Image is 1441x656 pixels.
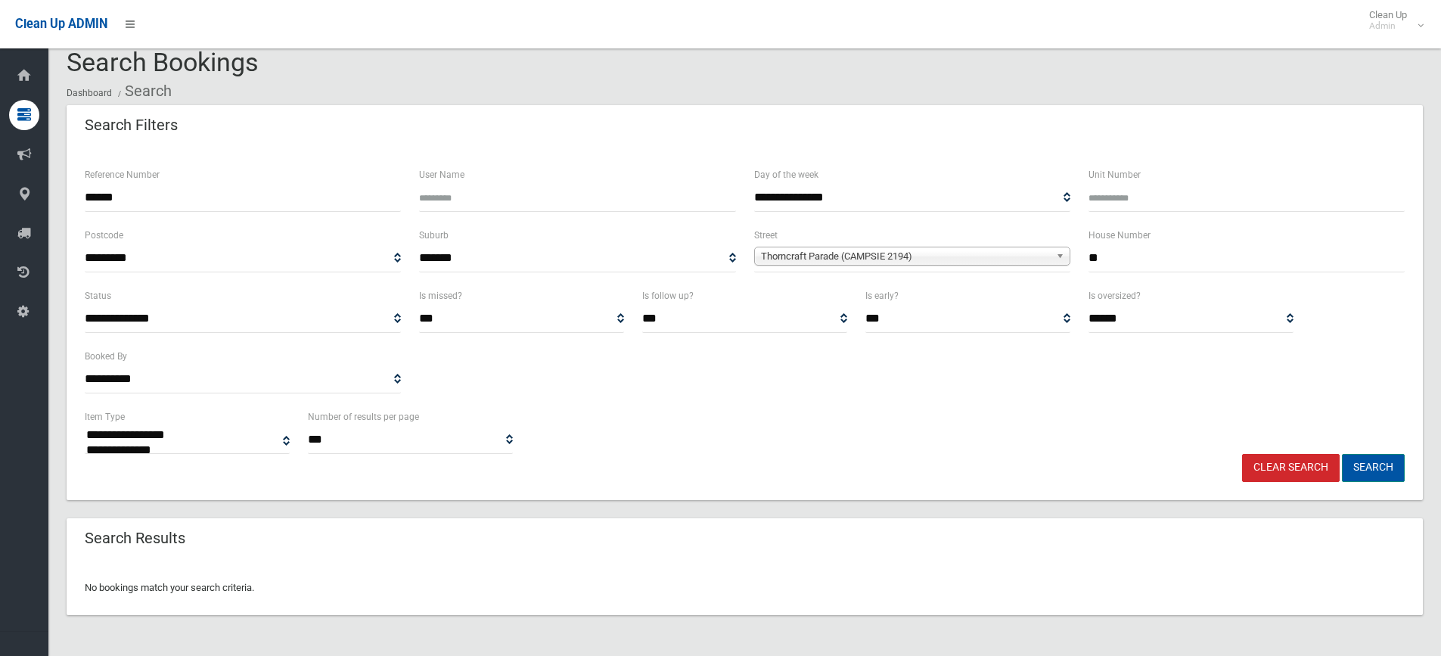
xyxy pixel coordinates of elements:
label: Number of results per page [308,409,419,425]
span: Thorncraft Parade (CAMPSIE 2194) [761,247,1050,266]
label: User Name [419,166,464,183]
a: Clear Search [1242,454,1340,482]
label: Suburb [419,227,449,244]
label: Is missed? [419,288,462,304]
label: House Number [1089,227,1151,244]
li: Search [114,77,172,105]
button: Search [1342,454,1405,482]
label: Reference Number [85,166,160,183]
span: Clean Up [1362,9,1422,32]
label: Day of the week [754,166,818,183]
header: Search Filters [67,110,196,140]
label: Is follow up? [642,288,694,304]
label: Postcode [85,227,123,244]
a: Dashboard [67,88,112,98]
label: Is oversized? [1089,288,1141,304]
div: No bookings match your search criteria. [67,561,1423,615]
label: Is early? [865,288,899,304]
label: Status [85,288,111,304]
span: Clean Up ADMIN [15,17,107,31]
small: Admin [1369,20,1407,32]
label: Item Type [85,409,125,425]
label: Booked By [85,348,127,365]
span: Search Bookings [67,47,259,77]
label: Street [754,227,778,244]
label: Unit Number [1089,166,1141,183]
header: Search Results [67,524,203,553]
